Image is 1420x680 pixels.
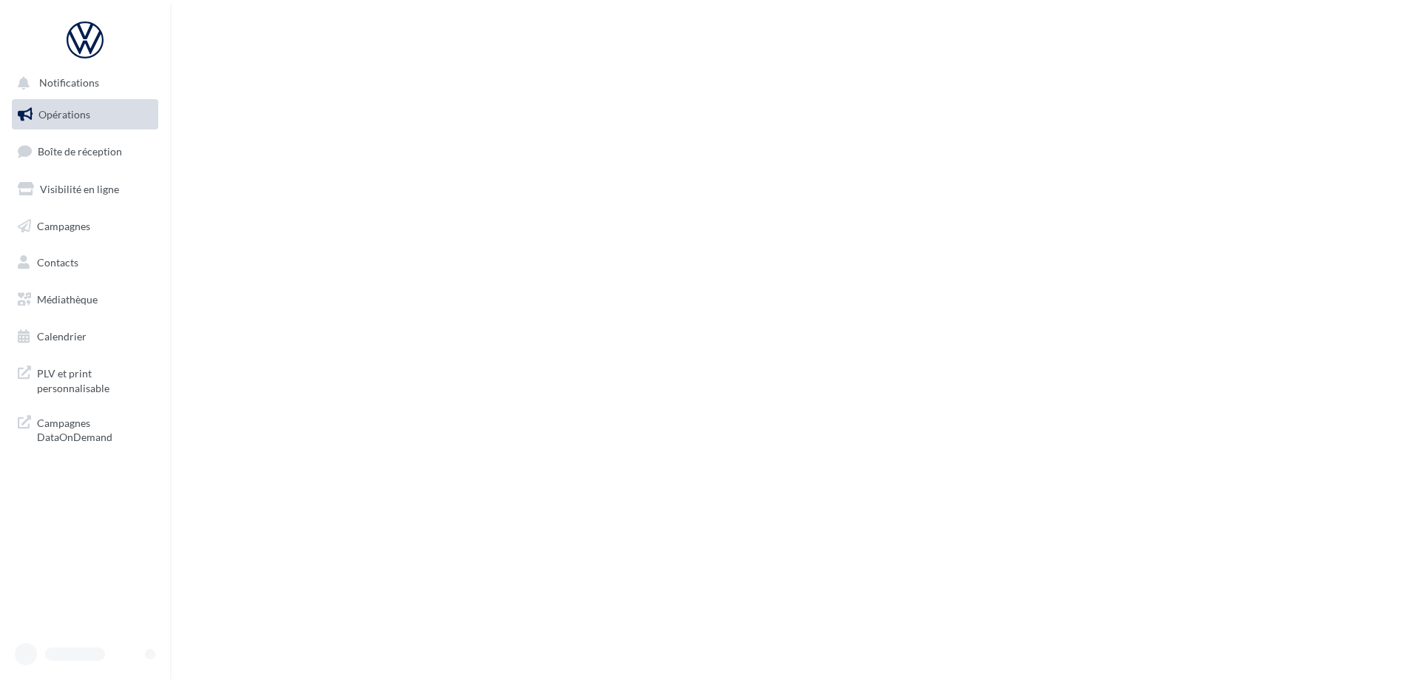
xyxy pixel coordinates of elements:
a: Calendrier [9,321,161,352]
span: Notifications [39,77,99,90]
a: Campagnes DataOnDemand [9,407,161,451]
span: Boîte de réception [38,145,122,158]
a: Contacts [9,247,161,278]
span: Contacts [37,256,78,269]
a: Médiathèque [9,284,161,315]
span: Visibilité en ligne [40,183,119,195]
span: Médiathèque [37,293,98,306]
span: PLV et print personnalisable [37,363,152,395]
span: Campagnes [37,219,90,232]
a: Opérations [9,99,161,130]
a: Boîte de réception [9,135,161,167]
span: Opérations [38,108,90,121]
a: PLV et print personnalisable [9,357,161,401]
span: Campagnes DataOnDemand [37,413,152,445]
a: Campagnes [9,211,161,242]
a: Visibilité en ligne [9,174,161,205]
span: Calendrier [37,330,87,343]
